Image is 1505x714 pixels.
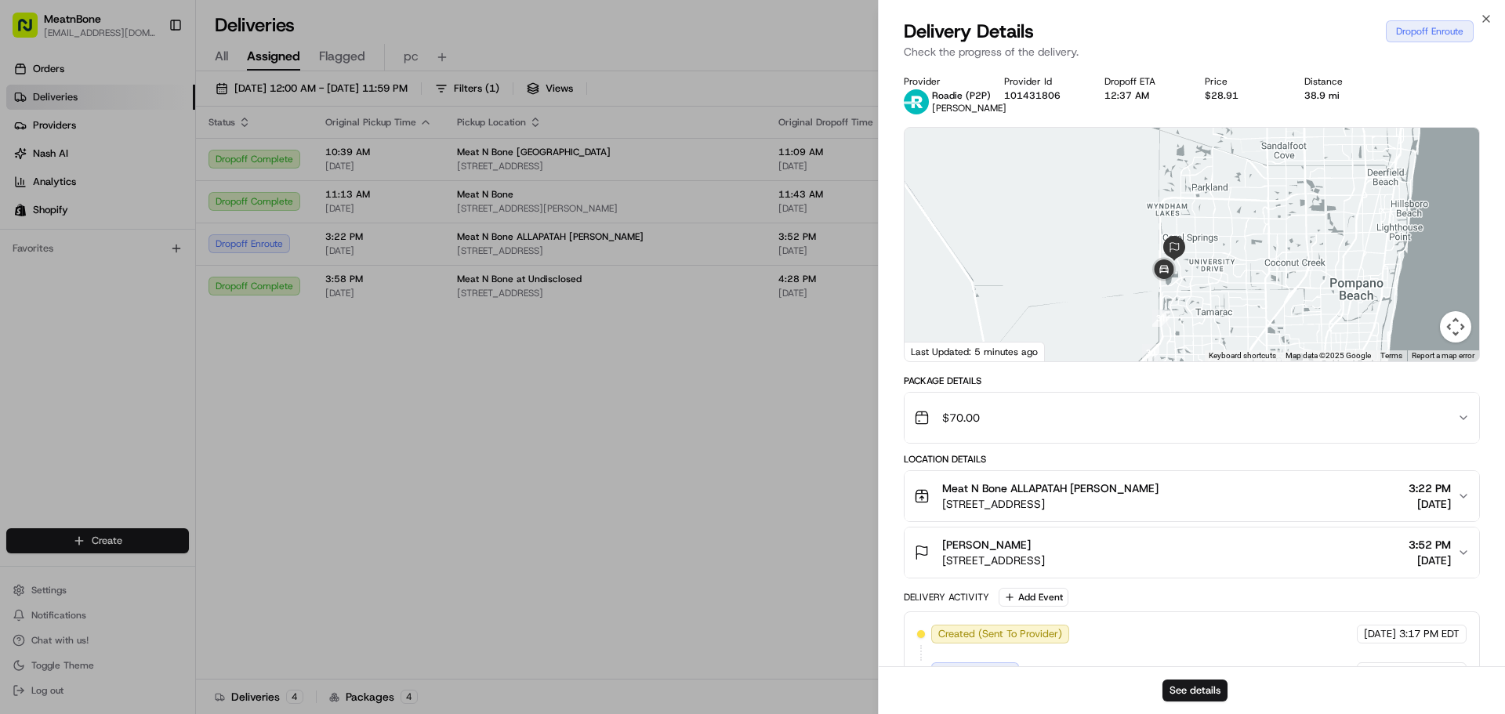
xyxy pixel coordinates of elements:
div: Past conversations [16,204,100,216]
span: Wisdom [PERSON_NAME] [49,243,167,256]
p: Welcome 👋 [16,63,285,88]
div: Dropoff ETA [1104,75,1180,88]
span: [DATE] [1409,553,1451,568]
div: 38.9 mi [1304,89,1380,102]
span: [DATE] [1409,496,1451,512]
img: Google [908,341,960,361]
span: [STREET_ADDRESS] [942,553,1045,568]
button: Map camera controls [1440,311,1471,343]
span: Roadie (P2P) [932,89,991,102]
div: Package Details [904,375,1480,387]
a: Report a map error [1412,351,1474,360]
a: Open this area in Google Maps (opens a new window) [908,341,960,361]
button: Keyboard shortcuts [1209,350,1276,361]
div: Provider [904,75,979,88]
button: Add Event [999,588,1068,607]
span: [PERSON_NAME] [49,285,127,298]
span: • [130,285,136,298]
button: See details [1162,680,1228,701]
span: [DATE] [179,243,211,256]
div: $28.91 [1205,89,1280,102]
span: [DATE] [139,285,171,298]
span: [STREET_ADDRESS] [942,496,1159,512]
span: Assigned Driver [938,665,1012,679]
div: 📗 [16,352,28,364]
div: Start new chat [71,150,257,165]
span: API Documentation [148,350,252,366]
span: Meat N Bone ALLAPATAH [PERSON_NAME] [942,480,1159,496]
div: 12:37 AM [1104,89,1180,102]
div: Last Updated: 5 minutes ago [905,342,1045,361]
div: 31 [1152,310,1170,327]
img: Wisdom Oko [16,228,41,259]
div: 💻 [132,352,145,364]
span: 3:22 PM EDT [1399,665,1460,679]
span: 3:22 PM [1409,480,1451,496]
a: Powered byPylon [111,388,190,400]
img: Nash [16,16,47,47]
span: • [170,243,176,256]
span: 3:52 PM [1409,537,1451,553]
div: Delivery Activity [904,591,989,603]
div: 30 [1142,344,1159,361]
span: Created (Sent To Provider) [938,627,1062,641]
span: Pylon [156,389,190,400]
button: $70.00 [905,393,1479,443]
span: [DATE] [1364,627,1396,641]
span: [DATE] [1364,665,1396,679]
button: [PERSON_NAME][STREET_ADDRESS]3:52 PM[DATE] [905,527,1479,578]
span: Delivery Details [904,19,1034,44]
button: 101431806 [1004,89,1061,102]
button: See all [243,201,285,219]
img: 8571987876998_91fb9ceb93ad5c398215_72.jpg [33,150,61,178]
button: Start new chat [267,154,285,173]
button: Meat N Bone ALLAPATAH [PERSON_NAME][STREET_ADDRESS]3:22 PM[DATE] [905,471,1479,521]
p: Check the progress of the delivery. [904,44,1480,60]
img: Masood Aslam [16,270,41,295]
img: 1736555255976-a54dd68f-1ca7-489b-9aae-adbdc363a1c4 [31,286,44,299]
span: Knowledge Base [31,350,120,366]
a: 💻API Documentation [126,344,258,372]
img: roadie-logo-v2.jpg [904,89,929,114]
div: Provider Id [1004,75,1079,88]
div: Distance [1304,75,1380,88]
span: [PERSON_NAME] [932,102,1006,114]
img: 1736555255976-a54dd68f-1ca7-489b-9aae-adbdc363a1c4 [16,150,44,178]
img: 1736555255976-a54dd68f-1ca7-489b-9aae-adbdc363a1c4 [31,244,44,256]
span: Map data ©2025 Google [1286,351,1371,360]
a: Terms [1380,351,1402,360]
span: 3:17 PM EDT [1399,627,1460,641]
div: Location Details [904,453,1480,466]
div: Price [1205,75,1280,88]
span: [PERSON_NAME] [942,537,1031,553]
input: Clear [41,101,259,118]
div: We're available if you need us! [71,165,216,178]
span: $70.00 [942,410,980,426]
a: 📗Knowledge Base [9,344,126,372]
